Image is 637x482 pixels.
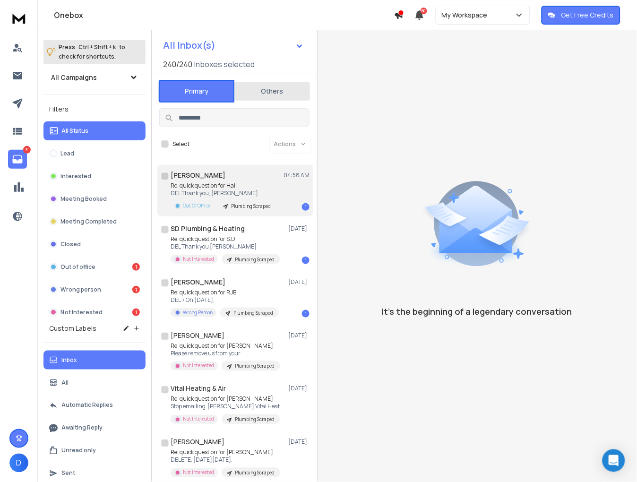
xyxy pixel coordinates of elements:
[561,10,614,20] p: Get Free Credits
[8,150,27,169] a: 3
[442,10,491,20] p: My Workspace
[23,146,31,154] p: 3
[9,454,28,473] button: D
[542,6,620,25] button: Get Free Credits
[603,449,625,472] div: Open Intercom Messenger
[421,8,427,14] span: 50
[9,9,28,27] img: logo
[54,9,394,21] h1: Onebox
